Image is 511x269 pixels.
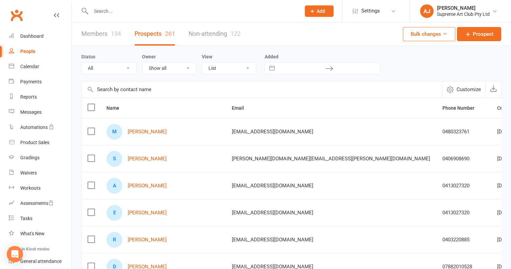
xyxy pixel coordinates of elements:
[20,200,54,206] div: Assessments
[442,105,482,111] span: Phone Number
[9,135,71,150] a: Product Sales
[111,30,121,37] div: 134
[106,104,127,112] button: Name
[442,129,485,135] div: 0480323761
[7,246,23,262] div: Open Intercom Messenger
[189,22,241,46] a: Non-attending122
[232,179,313,192] span: [EMAIL_ADDRESS][DOMAIN_NAME]
[20,125,48,130] div: Automations
[106,124,122,140] div: MITCHELL
[81,54,95,59] label: Status
[442,156,485,162] div: 0406908690
[266,62,278,74] button: Interact with the calendar and add the check-in date for your trip.
[9,165,71,181] a: Waivers
[442,237,485,243] div: 0403220885
[20,170,37,176] div: Waivers
[442,104,482,112] button: Phone Number
[128,183,167,189] a: [PERSON_NAME]
[81,81,442,98] input: Search by contact name
[232,152,430,165] span: [PERSON_NAME][DOMAIN_NAME][EMAIL_ADDRESS][PERSON_NAME][DOMAIN_NAME]
[437,11,490,17] div: Supreme Art Club Pty Ltd
[317,8,325,14] span: Add
[20,231,45,236] div: What's New
[403,27,455,41] button: Bulk changes
[9,226,71,241] a: What's New
[9,105,71,120] a: Messages
[9,150,71,165] a: Gradings
[165,30,175,37] div: 261
[232,105,251,111] span: Email
[106,151,122,167] div: Stephanie
[361,3,380,19] span: Settings
[232,125,313,138] span: [EMAIL_ADDRESS][DOMAIN_NAME]
[128,129,167,135] a: [PERSON_NAME]
[9,120,71,135] a: Automations
[106,178,122,194] div: Akhari
[20,64,39,69] div: Calendar
[9,89,71,105] a: Reports
[20,140,49,145] div: Product Sales
[9,74,71,89] a: Payments
[457,27,501,41] a: Prospect
[89,6,296,16] input: Search...
[20,185,41,191] div: Workouts
[305,5,334,17] button: Add
[9,181,71,196] a: Workouts
[106,205,122,221] div: Emir
[81,22,121,46] a: Members134
[232,206,313,219] span: [EMAIL_ADDRESS][DOMAIN_NAME]
[128,156,167,162] a: [PERSON_NAME]
[473,30,493,38] span: Prospect
[265,54,381,59] label: Added
[20,49,35,54] div: People
[20,109,42,115] div: Messages
[106,105,127,111] span: Name
[142,54,156,59] label: Owner
[128,237,167,243] a: [PERSON_NAME]
[20,94,37,100] div: Reports
[442,81,485,98] button: Customize
[232,104,251,112] button: Email
[9,44,71,59] a: People
[9,29,71,44] a: Dashboard
[202,54,212,59] label: View
[9,254,71,269] a: General attendance kiosk mode
[20,33,44,39] div: Dashboard
[128,210,167,216] a: [PERSON_NAME]
[20,79,42,84] div: Payments
[437,5,490,11] div: [PERSON_NAME]
[20,216,32,221] div: Tasks
[20,155,40,160] div: Gradings
[20,259,62,264] div: General attendance
[135,22,175,46] a: Prospects261
[230,30,241,37] div: 122
[457,85,481,93] span: Customize
[232,233,313,246] span: [EMAIL_ADDRESS][DOMAIN_NAME]
[8,7,25,24] a: Clubworx
[106,232,122,248] div: Ryan
[9,59,71,74] a: Calendar
[442,210,485,216] div: 0413027320
[420,4,434,18] div: AJ
[9,196,71,211] a: Assessments
[9,211,71,226] a: Tasks
[442,183,485,189] div: 0413027320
